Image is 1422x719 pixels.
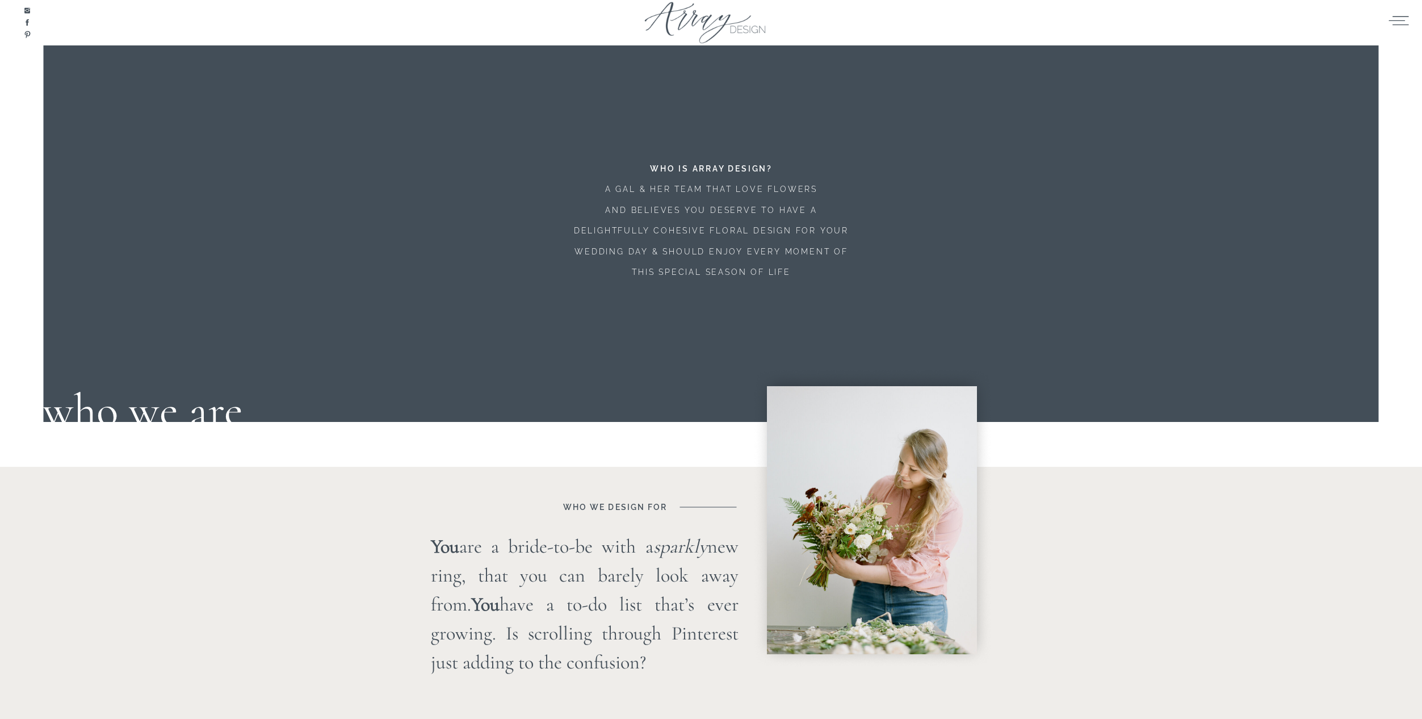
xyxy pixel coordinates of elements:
b: You [431,535,459,558]
b: You [471,593,500,616]
h2: are a bride-to-be with a new ring, that you can barely look away from. have a to-do list that’s e... [431,532,739,675]
i: sparkly [653,535,707,558]
h3: who is Array Design? [569,158,854,279]
button: Subscribe [311,34,382,60]
h1: who we are [43,377,378,426]
a: Who we design for [486,499,668,512]
span: Subscribe [323,44,370,51]
span: A gal & her team that love flowers and believes you deserve to have a delightfully cohesive flora... [574,185,849,277]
